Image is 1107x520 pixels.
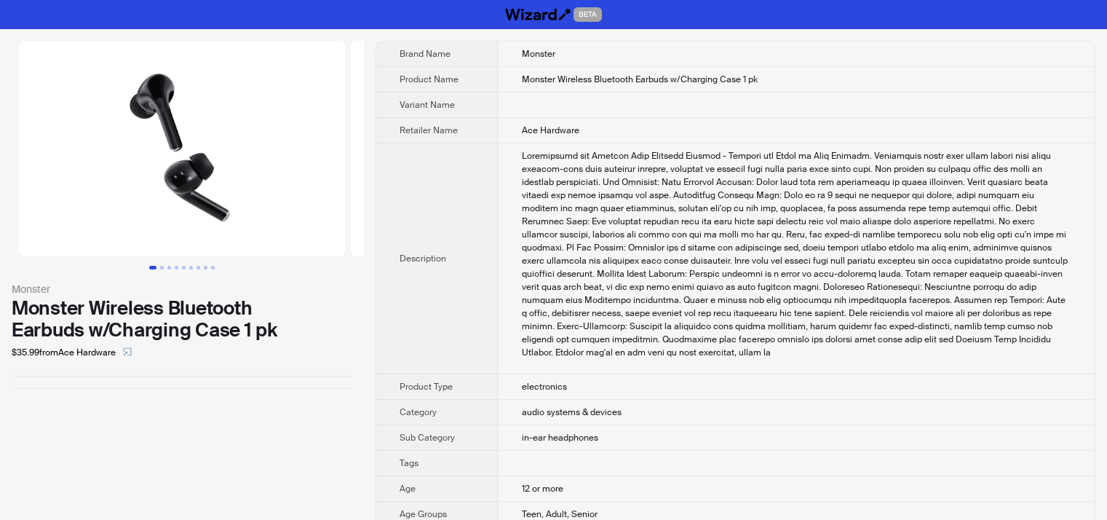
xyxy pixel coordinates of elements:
[522,74,758,85] span: Monster Wireless Bluetooth Earbuds w/Charging Case 1 pk
[400,432,455,444] span: Sub Category
[123,347,132,356] span: select
[12,281,352,297] div: Monster
[400,457,418,469] span: Tags
[522,149,1071,359] div: Introducing the Monster True Wireless Earbuds - Unleash the Power of True Freedom. Experience mus...
[12,297,352,341] div: Monster Wireless Bluetooth Earbuds w/Charging Case 1 pk
[400,381,453,393] span: Product Type
[351,41,677,256] img: Monster Wireless Bluetooth Earbuds w/Charging Case 1 pk image 2
[400,125,458,136] span: Retailer Name
[522,125,579,136] span: Ace Hardware
[182,266,186,269] button: Go to slide 5
[400,99,455,111] span: Variant Name
[400,508,447,520] span: Age Groups
[574,7,602,22] span: BETA
[400,406,437,418] span: Category
[160,266,164,269] button: Go to slide 2
[522,483,563,495] span: 12 or more
[211,266,215,269] button: Go to slide 9
[204,266,207,269] button: Go to slide 8
[167,266,171,269] button: Go to slide 3
[197,266,200,269] button: Go to slide 7
[522,508,598,520] span: Teen, Adult, Senior
[189,266,193,269] button: Go to slide 6
[400,253,446,264] span: Description
[149,266,156,269] button: Go to slide 1
[175,266,178,269] button: Go to slide 4
[12,341,352,364] div: $35.99 from Ace Hardware
[400,483,416,495] span: Age
[19,41,345,256] img: Monster Wireless Bluetooth Earbuds w/Charging Case 1 pk image 1
[522,406,622,418] span: audio systems & devices
[400,74,459,85] span: Product Name
[522,432,598,444] span: in-ear headphones
[522,381,567,393] span: electronics
[400,48,451,60] span: Brand Name
[522,48,555,60] span: Monster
